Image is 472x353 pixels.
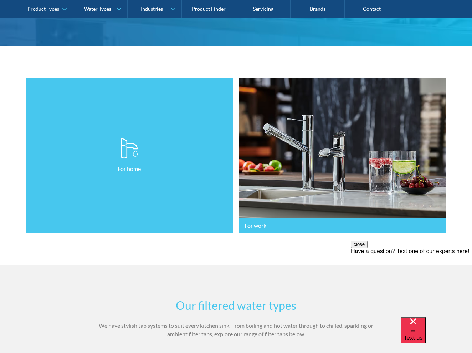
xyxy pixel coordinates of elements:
[97,321,375,338] p: We have stylish tap systems to suit every kitchen sink. From boiling and hot water through to chi...
[26,78,233,233] a: For home
[84,6,111,12] div: Water Types
[401,317,472,353] iframe: podium webchat widget bubble
[97,297,375,314] h2: Our filtered water types
[351,241,472,326] iframe: podium webchat widget prompt
[141,6,163,12] div: Industries
[27,6,59,12] div: Product Types
[118,165,141,173] p: For home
